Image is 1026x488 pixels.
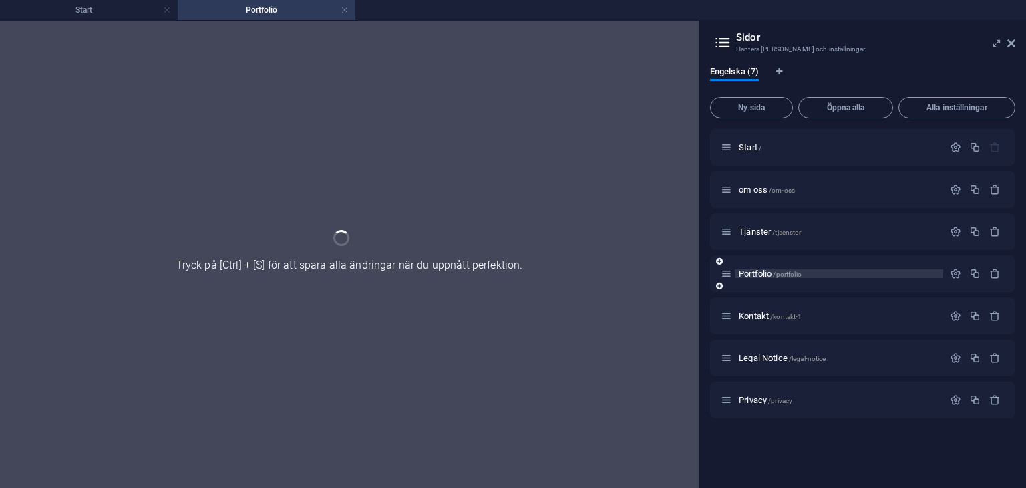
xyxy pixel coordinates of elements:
div: Duplicera [969,352,981,364]
span: /kontakt-1 [770,313,802,320]
div: Radera [989,310,1001,322]
span: Öppna alla [804,104,887,112]
div: Start/ [735,143,943,152]
span: /om-oss [769,187,795,194]
div: Inställningar [950,184,961,195]
div: Inställningar [950,310,961,322]
span: /legal-notice [789,355,826,362]
div: Duplicera [969,142,981,153]
div: Radera [989,268,1001,279]
span: Portfolio [739,269,802,279]
div: Kontakt/kontakt-1 [735,312,943,320]
div: Inställningar [950,394,961,406]
span: Klicka för att öppna sida [739,311,802,321]
div: Inställningar [950,268,961,279]
button: Alla inställningar [898,97,1015,118]
span: /privacy [768,397,792,404]
div: Inställningar [950,352,961,364]
div: Radera [989,184,1001,195]
span: Klicka för att öppna sida [739,395,792,405]
span: Klicka för att öppna sida [739,227,801,237]
button: Ny sida [710,97,793,118]
div: Portfolio/portfolio [735,269,943,278]
span: Klicka för att öppna sida [739,142,761,152]
div: Duplicera [969,268,981,279]
button: Öppna alla [798,97,893,118]
div: Duplicera [969,226,981,237]
div: Radera [989,394,1001,406]
div: Inställningar [950,226,961,237]
span: /tjaenster [772,229,800,236]
div: Legal Notice/legal-notice [735,354,943,362]
h2: Sidor [736,31,1015,43]
span: / [759,144,761,152]
div: Tjänster/tjaenster [735,227,943,236]
div: Privacy/privacy [735,396,943,404]
div: Duplicera [969,184,981,195]
div: Duplicera [969,310,981,322]
div: Startsidan kan inte raderas [989,142,1001,153]
span: Klicka för att öppna sida [739,185,795,195]
div: Duplicera [969,394,981,406]
h3: Hantera [PERSON_NAME] och inställningar [736,43,989,55]
span: Engelska (7) [710,64,759,82]
div: Radera [989,226,1001,237]
div: Inställningar [950,142,961,153]
h4: Portfolio [178,3,355,17]
div: Radera [989,352,1001,364]
div: om oss/om-oss [735,185,943,194]
span: Alla inställningar [904,104,1009,112]
span: /portfolio [773,271,801,278]
span: Klicka för att öppna sida [739,353,826,363]
span: Ny sida [716,104,787,112]
div: Språkflikar [710,66,1015,92]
